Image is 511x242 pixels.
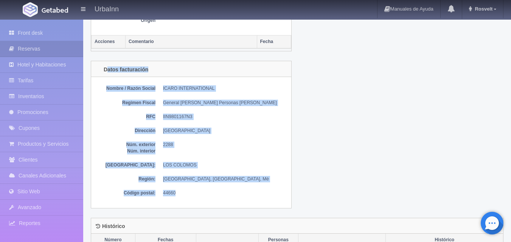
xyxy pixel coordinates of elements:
[163,142,287,148] dd: 2288
[163,100,287,106] dd: General [PERSON_NAME] Personas [PERSON_NAME]
[96,66,148,72] h4: Datos facturación
[163,176,287,182] dd: [GEOGRAPHIC_DATA], [GEOGRAPHIC_DATA], Mé
[95,162,155,168] dt: [GEOGRAPHIC_DATA]:
[95,176,155,182] dt: Región:
[95,142,155,148] dt: Núm. exterior
[96,224,125,229] h4: Histórico
[163,190,287,196] dd: 44660
[163,85,287,92] dd: ICARO INTERNATIONAL
[95,114,155,120] dt: RFC
[23,2,38,17] img: Getabed
[126,35,257,49] th: Comentario
[473,6,492,12] span: Rosvelt
[163,162,287,168] dd: LOS COLOMOS
[95,100,155,106] dt: Regimen Fiscal
[163,128,287,134] dd: [GEOGRAPHIC_DATA]
[95,17,155,24] dt: Origen
[42,7,68,13] img: Getabed
[95,148,155,154] dt: Núm. interior
[95,4,119,13] h4: UrbaInn
[257,35,291,49] th: Fecha
[163,114,287,120] dd: IIN9801167N3
[92,35,126,49] th: Acciones
[95,190,155,196] dt: Código postal:
[95,128,155,134] dt: Dirección
[95,85,155,92] dt: Nombre / Razón Social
